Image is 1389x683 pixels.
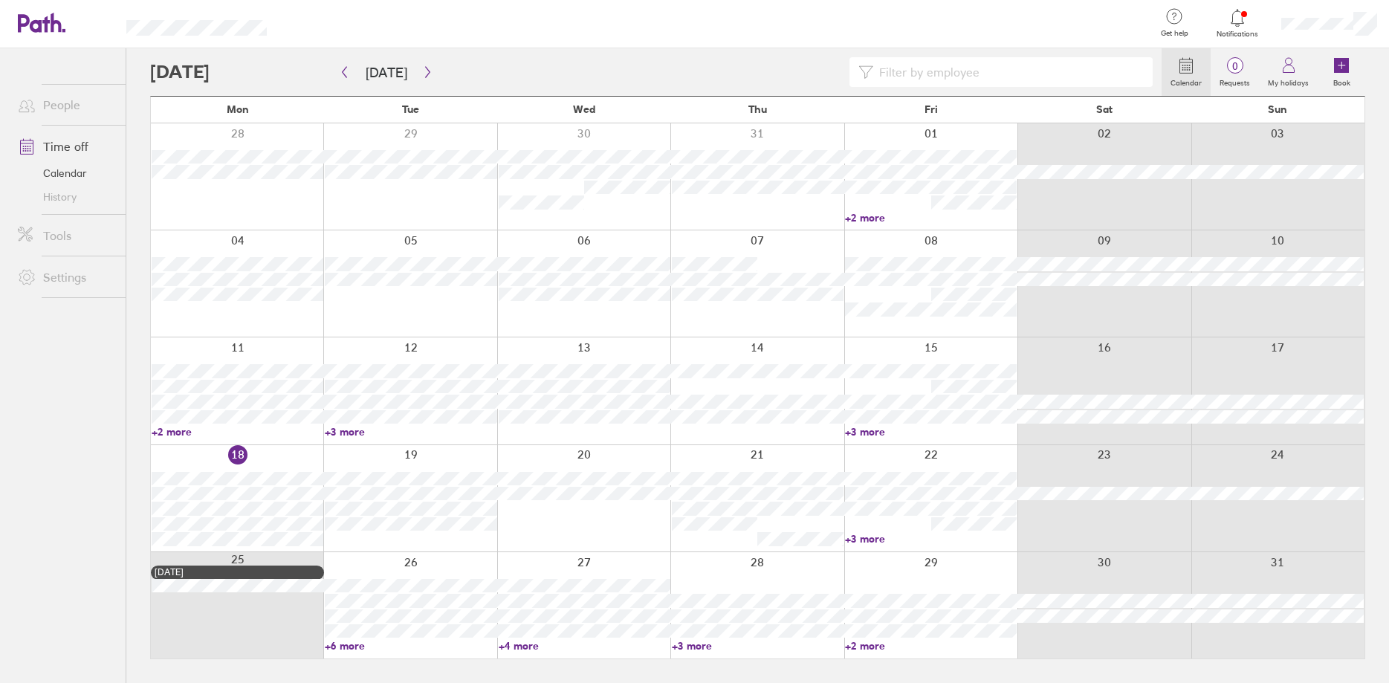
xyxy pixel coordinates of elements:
a: 0Requests [1211,48,1259,96]
span: 0 [1211,60,1259,72]
a: Notifications [1214,7,1262,39]
a: My holidays [1259,48,1318,96]
a: Calendar [1162,48,1211,96]
a: +3 more [845,532,1017,546]
a: +3 more [672,639,844,653]
span: Thu [748,103,767,115]
a: People [6,90,126,120]
span: Wed [573,103,595,115]
a: Calendar [6,161,126,185]
a: +3 more [325,425,496,438]
label: Calendar [1162,74,1211,88]
span: Notifications [1214,30,1262,39]
span: Tue [402,103,419,115]
a: Time off [6,132,126,161]
label: Book [1324,74,1359,88]
a: +4 more [499,639,670,653]
span: Mon [227,103,249,115]
input: Filter by employee [873,58,1144,86]
a: +2 more [152,425,323,438]
span: Get help [1150,29,1199,38]
label: Requests [1211,74,1259,88]
a: Settings [6,262,126,292]
div: [DATE] [155,567,320,577]
span: Fri [925,103,938,115]
label: My holidays [1259,74,1318,88]
a: +2 more [845,211,1017,224]
span: Sat [1096,103,1113,115]
a: +6 more [325,639,496,653]
a: Book [1318,48,1365,96]
a: +3 more [845,425,1017,438]
a: History [6,185,126,209]
a: Tools [6,221,126,250]
button: [DATE] [354,60,419,85]
a: +2 more [845,639,1017,653]
span: Sun [1268,103,1287,115]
